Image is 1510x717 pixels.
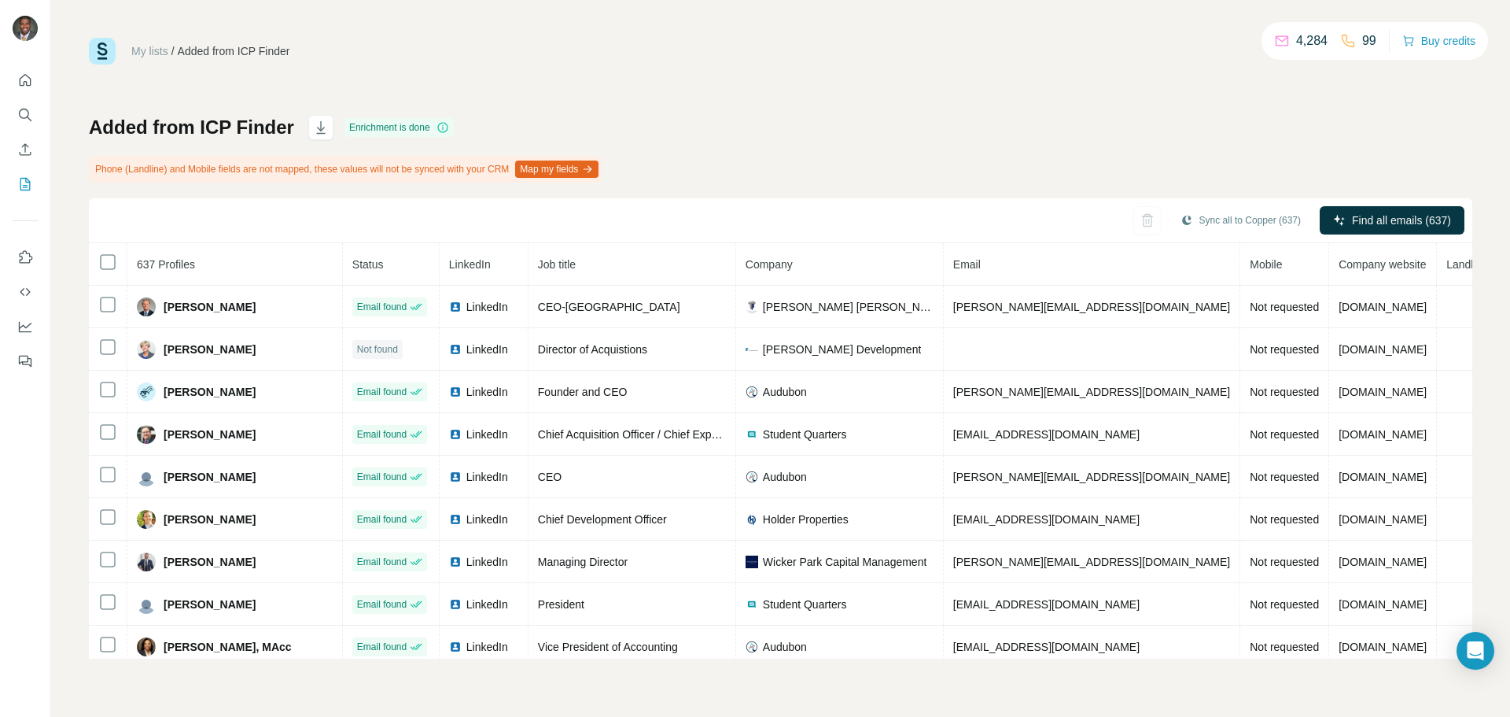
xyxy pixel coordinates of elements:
span: CEO [538,471,562,483]
img: Avatar [13,16,38,41]
span: [EMAIL_ADDRESS][DOMAIN_NAME] [953,428,1140,441]
img: LinkedIn logo [449,343,462,356]
img: company-logo [746,428,758,441]
div: Phone (Landline) and Mobile fields are not mapped, these values will not be synced with your CRM [89,156,602,183]
span: [DOMAIN_NAME] [1339,641,1427,653]
h1: Added from ICP Finder [89,115,294,140]
div: Enrichment is done [344,118,454,137]
span: Not requested [1250,641,1319,653]
img: LinkedIn logo [449,598,462,611]
span: [EMAIL_ADDRESS][DOMAIN_NAME] [953,641,1140,653]
img: LinkedIn logo [449,471,462,483]
span: Holder Properties [763,512,849,527]
span: LinkedIn [466,639,508,655]
span: LinkedIn [466,299,508,315]
span: Email found [357,470,407,484]
img: Avatar [137,595,156,614]
img: Avatar [137,425,156,444]
img: Surfe Logo [89,38,116,65]
span: Company website [1339,258,1426,271]
span: LinkedIn [466,384,508,400]
button: Use Surfe API [13,278,38,306]
span: Audubon [763,639,807,655]
span: Landline [1446,258,1488,271]
img: Avatar [137,383,156,401]
span: [EMAIL_ADDRESS][DOMAIN_NAME] [953,598,1140,611]
span: [PERSON_NAME][EMAIL_ADDRESS][DOMAIN_NAME] [953,386,1230,398]
span: [PERSON_NAME][EMAIL_ADDRESS][DOMAIN_NAME] [953,471,1230,483]
button: Search [13,101,38,129]
span: LinkedIn [449,258,491,271]
span: [DOMAIN_NAME] [1339,301,1427,313]
img: LinkedIn logo [449,428,462,441]
span: LinkedIn [466,342,508,357]
span: Managing Director [538,556,628,568]
img: company-logo [746,471,758,483]
img: Avatar [137,510,156,529]
span: 637 Profiles [137,258,195,271]
span: Email [953,258,981,271]
span: Find all emails (637) [1352,213,1451,228]
img: company-logo [746,641,758,653]
button: Dashboard [13,312,38,341]
span: President [538,598,584,611]
span: [PERSON_NAME] [164,427,256,442]
span: Not requested [1250,343,1319,356]
button: Feedback [13,347,38,375]
span: Founder and CEO [538,386,628,398]
span: [EMAIL_ADDRESS][DOMAIN_NAME] [953,513,1140,526]
span: LinkedIn [466,512,508,527]
span: [PERSON_NAME], MAcc [164,639,292,655]
span: Not requested [1250,471,1319,483]
span: Vice President of Accounting [538,641,678,653]
img: Avatar [137,340,156,359]
span: [PERSON_NAME] [164,342,256,357]
span: Job title [538,258,576,271]
span: [PERSON_NAME] [164,597,256,612]
img: company-logo [746,343,758,356]
button: Sync all to Copper (637) [1169,209,1312,232]
span: [PERSON_NAME] [164,554,256,570]
span: Not requested [1250,386,1319,398]
span: Email found [357,300,407,314]
img: LinkedIn logo [449,513,462,526]
button: Find all emails (637) [1320,206,1464,235]
li: / [171,43,175,59]
span: [DOMAIN_NAME] [1339,343,1427,356]
span: LinkedIn [466,469,508,485]
span: LinkedIn [466,597,508,612]
span: [PERSON_NAME] Development [763,342,922,357]
img: LinkedIn logo [449,301,462,313]
span: Student Quarters [763,427,847,442]
span: Not requested [1250,556,1319,568]
span: [DOMAIN_NAME] [1339,598,1427,611]
img: company-logo [746,556,758,568]
img: LinkedIn logo [449,556,462,568]
span: Student Quarters [763,597,847,612]
span: Email found [357,555,407,569]
img: LinkedIn logo [449,641,462,653]
button: Enrich CSV [13,135,38,164]
span: Director of Acquistions [538,343,647,356]
span: [DOMAIN_NAME] [1339,386,1427,398]
img: company-logo [746,598,758,611]
span: [PERSON_NAME] [164,299,256,315]
span: [PERSON_NAME][EMAIL_ADDRESS][DOMAIN_NAME] [953,556,1230,568]
button: Buy credits [1402,30,1475,52]
div: Open Intercom Messenger [1457,632,1494,670]
img: LinkedIn logo [449,386,462,398]
img: Avatar [137,468,156,486]
span: Status [352,258,384,271]
img: company-logo [746,301,758,313]
span: Not requested [1250,428,1319,441]
span: LinkedIn [466,554,508,570]
span: Mobile [1250,258,1282,271]
span: [PERSON_NAME] [164,512,256,527]
span: Chief Acquisition Officer / Chief Experience Officer [538,428,783,441]
button: Quick start [13,66,38,94]
img: Avatar [137,638,156,656]
span: Wicker Park Capital Management [763,554,927,570]
span: Chief Development Officer [538,513,667,526]
img: company-logo [746,386,758,398]
span: Audubon [763,469,807,485]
